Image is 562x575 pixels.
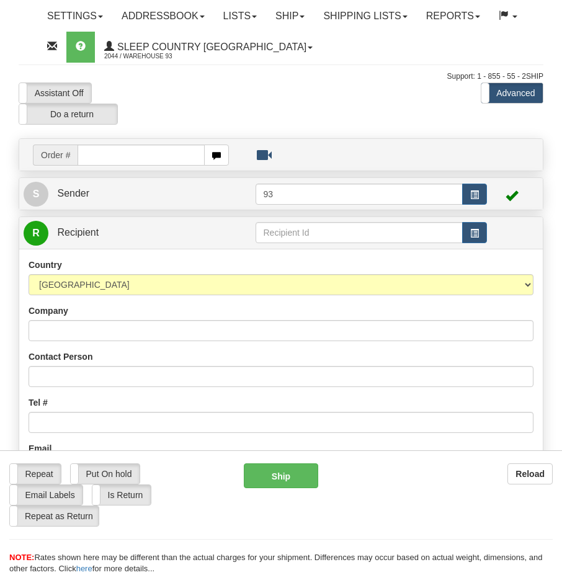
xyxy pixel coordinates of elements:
label: Contact Person [29,350,92,363]
button: Reload [507,463,553,484]
div: Support: 1 - 855 - 55 - 2SHIP [19,71,543,82]
span: NOTE: [9,553,34,562]
a: here [76,564,92,573]
span: 2044 / Warehouse 93 [104,50,197,63]
label: Email [29,442,51,455]
button: Ship [244,463,319,488]
label: Tel # [29,396,48,409]
span: S [24,182,48,207]
label: Email Labels [10,485,83,505]
label: Advanced [481,83,543,103]
span: Sender [57,188,89,198]
a: Shipping lists [314,1,416,32]
label: Company [29,305,68,317]
input: Sender Id [256,184,463,205]
a: Settings [38,1,112,32]
a: S Sender [24,181,256,207]
a: Sleep Country [GEOGRAPHIC_DATA] 2044 / Warehouse 93 [95,32,322,63]
input: Recipient Id [256,222,463,243]
a: Addressbook [112,1,214,32]
a: Reports [417,1,489,32]
a: R Recipient [24,220,230,246]
label: Repeat as Return [10,506,99,526]
iframe: chat widget [533,224,561,350]
label: Do a return [19,104,117,124]
a: Lists [214,1,266,32]
label: Repeat [10,464,61,484]
b: Reload [515,469,545,479]
a: Ship [266,1,314,32]
label: Assistant Off [19,83,91,103]
label: Put On hold [71,464,140,484]
label: Country [29,259,62,271]
label: Is Return [92,485,151,505]
span: Sleep Country [GEOGRAPHIC_DATA] [114,42,306,52]
span: Recipient [57,227,99,238]
span: R [24,221,48,246]
span: Order # [33,145,78,166]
